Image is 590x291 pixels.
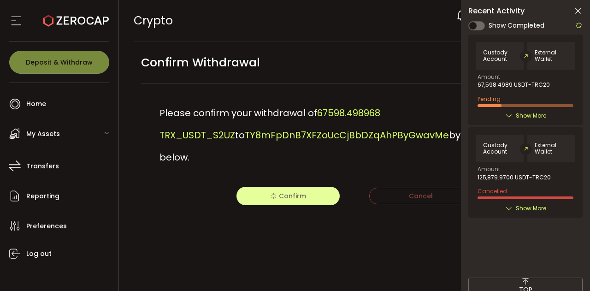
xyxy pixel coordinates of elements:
[535,49,568,62] span: External Wallet
[478,74,500,80] span: Amount
[478,174,551,181] span: 125,879.9700 USDT-TRC20
[26,190,59,203] span: Reporting
[409,191,433,201] span: Cancel
[478,95,501,103] span: Pending
[134,12,173,29] span: Crypto
[468,7,525,15] span: Recent Activity
[9,51,109,74] button: Deposit & Withdraw
[26,127,60,141] span: My Assets
[516,111,546,120] span: Show More
[141,52,260,73] span: Confirm Withdrawal
[245,129,449,142] span: TY8mFpDnB7XFZoUcCjBbDZqAhPByGwavMe
[483,49,516,62] span: Custody Account
[544,247,590,291] iframe: Chat Widget
[489,21,544,30] span: Show Completed
[478,82,550,88] span: 67,598.4989 USDT-TRC20
[535,142,568,155] span: External Wallet
[26,220,67,233] span: Preferences
[159,107,317,119] span: Please confirm your withdrawal of
[26,59,93,65] span: Deposit & Withdraw
[478,187,507,195] span: Cancelled
[26,160,59,173] span: Transfers
[26,247,52,261] span: Log out
[235,129,245,142] span: to
[483,142,516,155] span: Custody Account
[478,166,500,172] span: Amount
[516,204,546,213] span: Show More
[369,188,472,204] button: Cancel
[26,97,46,111] span: Home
